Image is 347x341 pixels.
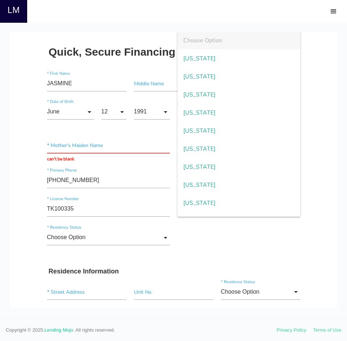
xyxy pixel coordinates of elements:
span: [US_STATE] [168,90,290,108]
span: [US_STATE] [168,72,290,90]
span: Copyright © 2025. . All rights reserved. [6,327,277,334]
span: [US_STATE] [168,144,290,163]
span: [US_STATE] [168,163,290,181]
a: Lending Mojo [45,327,73,333]
a: Privacy Policy [277,327,306,333]
span: [US_STATE] [168,54,290,72]
span: [US_STATE] [168,181,290,199]
h2: Quick, Secure Financing Personalized to You. [39,14,275,26]
a: Terms of Use [313,327,341,333]
span: [US_STATE] [168,36,290,54]
span: [US_STATE] [168,126,290,144]
h3: Residence Information [39,236,289,244]
span: [US_STATE] [168,18,290,36]
span: [US_STATE] [168,108,290,126]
